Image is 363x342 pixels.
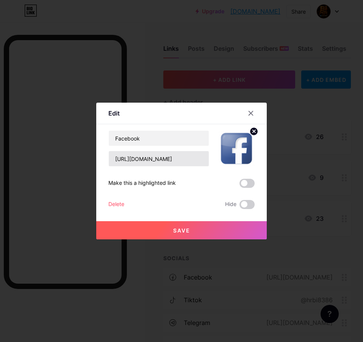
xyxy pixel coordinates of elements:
input: Title [109,131,209,146]
div: Make this a highlighted link [108,179,176,188]
div: Delete [108,200,124,209]
button: Save [96,221,267,239]
img: link_thumbnail [218,130,255,167]
input: URL [109,151,209,166]
span: Save [173,227,190,234]
div: Edit [108,109,120,118]
span: Hide [225,200,236,209]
